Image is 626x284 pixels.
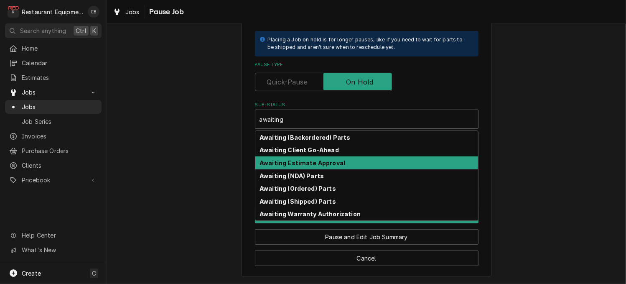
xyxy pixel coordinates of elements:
div: Button Group Row [255,223,478,245]
span: Purchase Orders [22,146,97,155]
a: Go to Help Center [5,228,102,242]
strong: Awaiting Client Go-Ahead [260,146,339,154]
span: Jobs [125,8,140,16]
div: Emily Bird's Avatar [88,6,99,18]
span: C [92,269,96,278]
a: Calendar [5,56,102,70]
span: Clients [22,161,97,170]
a: Go to Jobs [5,85,102,99]
span: Calendar [22,59,97,67]
span: Pricebook [22,176,85,184]
span: Estimates [22,73,97,82]
button: Cancel [255,251,478,266]
div: Sub-Status [255,102,478,129]
div: Button Group Row [255,245,478,266]
span: Jobs [22,88,85,97]
strong: Awaiting Estimate Approval [260,159,345,166]
a: Job Series [5,115,102,128]
div: R [8,6,19,18]
strong: Awaiting (Ordered) Parts [260,185,336,192]
strong: Awaiting (Backordered) Parts [260,134,350,141]
span: Home [22,44,97,53]
label: Sub-Status [255,102,478,108]
button: Search anythingCtrlK [5,23,102,38]
a: Jobs [109,5,143,19]
label: Pause Type [255,61,478,68]
span: Create [22,270,41,277]
span: Job Series [22,117,97,126]
a: Clients [5,159,102,172]
a: Go to Pricebook [5,173,102,187]
span: What's New [22,246,97,254]
a: Invoices [5,129,102,143]
span: Pause Job [147,6,184,18]
div: Placing a Job on hold is for longer pauses, like if you need to wait for parts to be shipped and ... [267,36,470,51]
strong: Awaiting Warranty Authorization [260,210,361,217]
div: Restaurant Equipment Diagnostics's Avatar [8,6,19,18]
span: Ctrl [76,26,87,35]
a: Home [5,41,102,55]
span: Jobs [22,102,97,111]
div: Restaurant Equipment Diagnostics [22,8,83,16]
div: Button Group [255,208,478,266]
a: Estimates [5,71,102,84]
div: EB [88,6,99,18]
button: Pause and Edit Job Summary [255,229,478,245]
strong: Awaiting (NDA) Parts [260,172,324,179]
div: Pause Type [255,61,478,91]
strong: Awaiting (Shipped) Parts [260,198,336,205]
span: K [92,26,96,35]
a: Jobs [5,100,102,114]
span: Search anything [20,26,66,35]
span: Invoices [22,132,97,141]
a: Go to What's New [5,243,102,257]
a: Purchase Orders [5,144,102,158]
span: Help Center [22,231,97,240]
